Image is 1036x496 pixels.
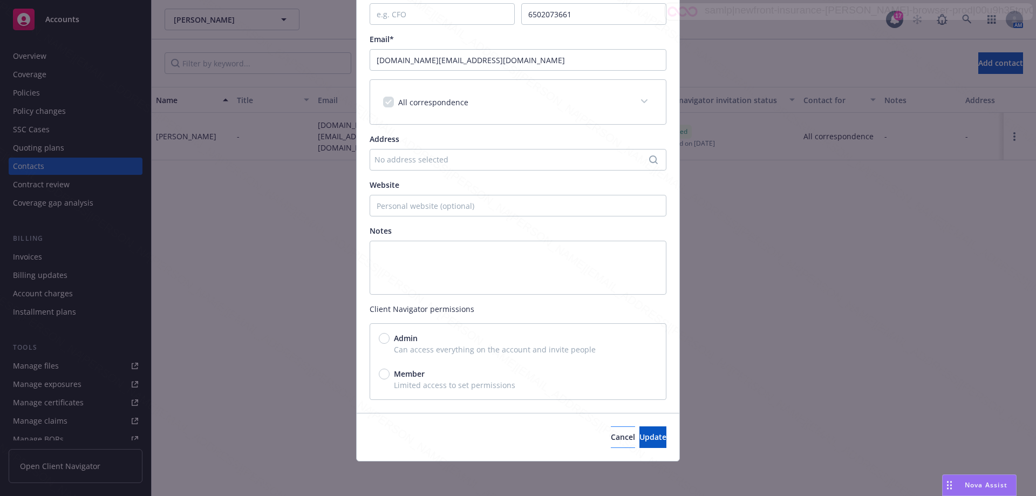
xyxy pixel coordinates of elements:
[611,432,635,442] span: Cancel
[370,303,666,315] span: Client Navigator permissions
[943,475,956,495] div: Drag to move
[379,344,657,355] span: Can access everything on the account and invite people
[379,369,390,379] input: Member
[394,332,418,344] span: Admin
[370,34,394,44] span: Email*
[394,368,425,379] span: Member
[370,134,399,144] span: Address
[370,49,666,71] input: example@email.com
[965,480,1007,490] span: Nova Assist
[649,155,658,164] svg: Search
[942,474,1017,496] button: Nova Assist
[370,149,666,171] button: No address selected
[370,195,666,216] input: Personal website (optional)
[370,80,666,124] div: All correspondence
[521,3,666,25] input: (xxx) xxx-xxx
[639,426,666,448] button: Update
[370,3,515,25] input: e.g. CFO
[370,180,399,190] span: Website
[611,426,635,448] button: Cancel
[379,379,657,391] span: Limited access to set permissions
[374,154,651,165] div: No address selected
[398,97,468,107] span: All correspondence
[379,333,390,344] input: Admin
[639,432,666,442] span: Update
[370,226,392,236] span: Notes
